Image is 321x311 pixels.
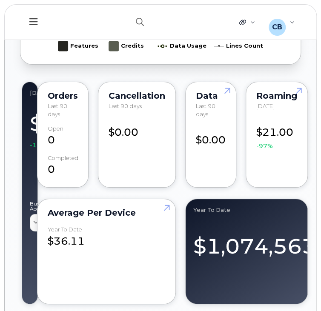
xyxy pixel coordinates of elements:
[48,155,78,161] div: completed
[109,103,142,109] span: Last 90 days
[256,92,297,99] div: Roaming
[256,142,273,150] span: -97%
[58,21,263,54] g: Legend
[284,274,315,305] iframe: Messenger Launcher
[196,126,226,148] div: $0.00
[214,38,263,54] g: Lines Count
[48,126,78,148] div: 0
[158,38,206,54] g: Data Usage
[109,38,144,54] g: Credits
[48,226,165,248] div: $36.11
[193,207,300,214] div: Year to Date
[48,126,63,132] div: Open
[48,103,67,117] span: Last 90 days
[263,14,301,31] div: Christopher Bemis
[196,92,226,99] div: Data
[48,209,165,216] div: Average per Device
[256,103,275,109] span: [DATE]
[109,117,165,140] div: $0.00
[48,226,82,233] div: Year to Date
[196,103,215,117] span: Last 90 days
[30,141,46,149] span: -12%
[58,38,98,54] g: Features
[256,117,297,150] div: $21.00
[233,14,261,31] div: Quicklinks
[48,155,78,177] div: 0
[193,224,300,261] div: $1,074,563.00
[272,22,282,32] span: CB
[48,92,78,99] div: Orders
[109,92,165,99] div: Cancellation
